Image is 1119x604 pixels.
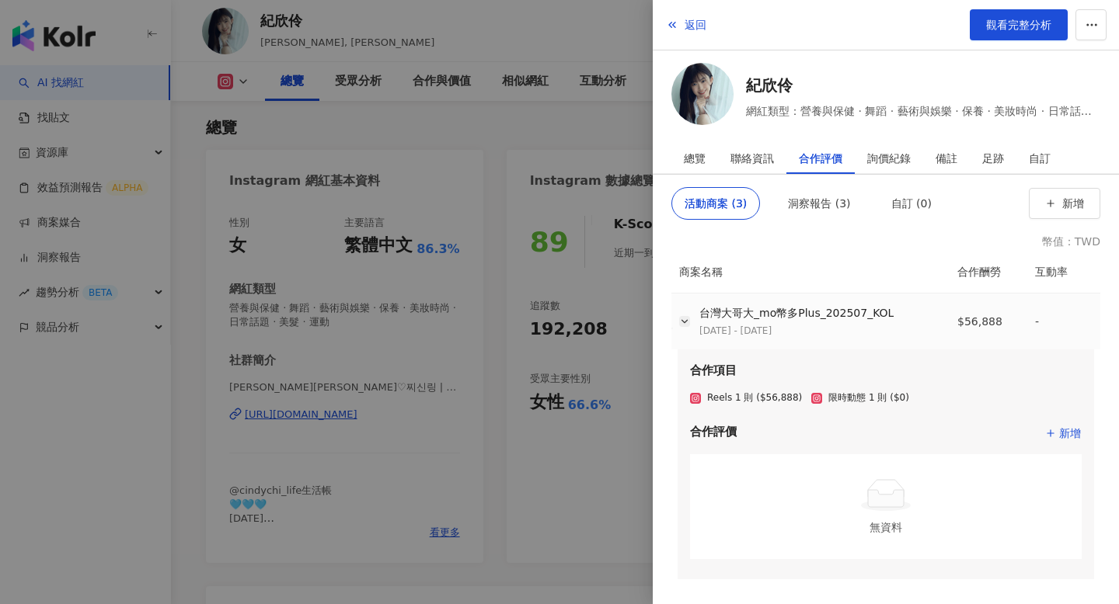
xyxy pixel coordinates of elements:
div: 活動商案 (3) [685,188,747,219]
div: 自訂 (0) [891,188,932,219]
div: 洞察報告 (3) [788,188,850,219]
th: 合作酬勞 [945,251,1023,293]
span: 新增 [1059,424,1081,443]
div: Reels 1 則 ($56,888) [707,391,802,404]
div: 合作項目 [690,362,1082,379]
div: [DATE] - [DATE] [699,325,894,338]
span: 觀看完整分析 [986,19,1051,31]
button: 返回 [665,9,707,40]
button: 新增 [1029,188,1100,219]
div: 幣值：TWD [671,232,1100,251]
div: 限時動態 1 則 ($0) [828,391,909,404]
div: 聯絡資訊 [730,143,774,174]
div: 合作評價 [690,423,737,442]
div: 台灣大哥大_mo幣多Plus_202507_KOL [699,306,894,321]
button: 新增 [1044,423,1082,442]
th: 互動率 [1023,251,1100,293]
th: 商案名稱 [673,251,945,293]
div: 總覽 [684,143,706,174]
a: 紀欣伶 [746,75,1100,96]
img: KOL Avatar [671,63,734,125]
button: Collapse row [671,328,673,329]
div: - [1035,313,1088,330]
div: 合作評價 [799,143,842,174]
div: 上線內容 [690,578,1082,595]
div: 自訂 [1029,143,1051,174]
div: 無資料 [690,519,1082,536]
div: 詢價紀錄 [867,143,911,174]
span: 新增 [1062,197,1084,210]
div: 備註 [936,143,957,174]
span: 網紅類型：營養與保健 · 舞蹈 · 藝術與娛樂 · 保養 · 美妝時尚 · 日常話題 · 美髮 · 運動 [746,102,1100,120]
a: KOL Avatar [671,63,734,130]
span: 返回 [685,19,706,31]
td: $56,888 [945,293,1023,350]
a: 觀看完整分析 [970,9,1068,40]
div: 足跡 [982,143,1004,174]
